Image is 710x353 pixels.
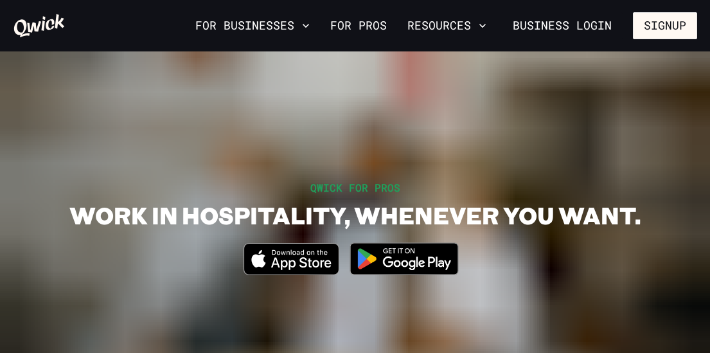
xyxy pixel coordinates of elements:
[402,15,492,37] button: Resources
[342,235,466,283] img: Get it on Google Play
[325,15,392,37] a: For Pros
[633,12,697,39] button: Signup
[502,12,623,39] a: Business Login
[310,181,400,194] span: QWICK FOR PROS
[69,201,641,230] h1: WORK IN HOSPITALITY, WHENEVER YOU WANT.
[190,15,315,37] button: For Businesses
[244,264,340,278] a: Download on the App Store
